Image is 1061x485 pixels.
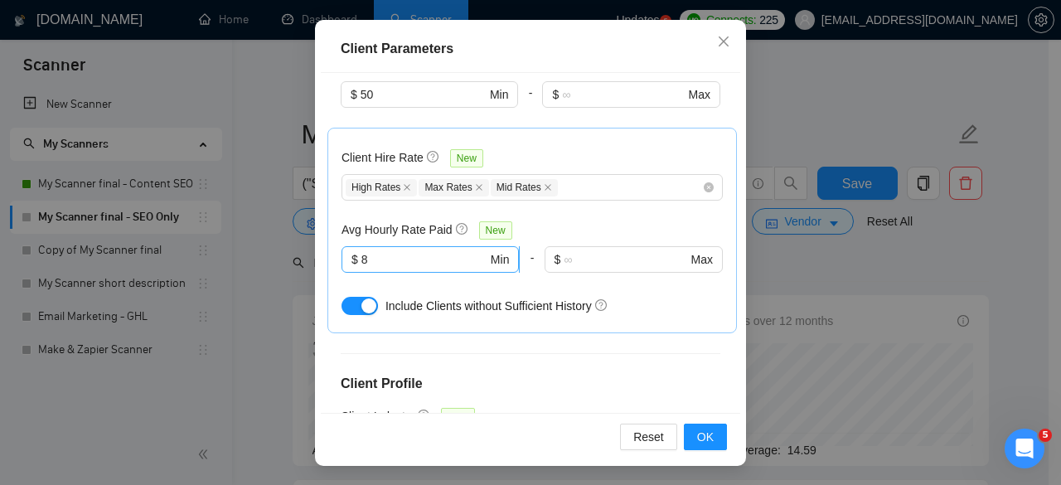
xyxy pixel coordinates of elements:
span: 5 [1039,429,1052,442]
span: question-circle [427,150,440,163]
span: close [475,183,483,192]
iframe: Intercom live chat [1005,429,1044,468]
span: close [717,35,730,48]
span: Min [491,250,510,269]
span: New [441,408,474,426]
span: question-circle [595,298,608,312]
span: $ [552,85,559,104]
span: Max [689,85,710,104]
button: OK [684,424,727,450]
input: ∞ [564,250,687,269]
button: Close [701,20,746,65]
span: Max [691,250,713,269]
div: - [518,81,542,128]
span: Include Clients without Sufficient History [385,299,592,313]
span: Max Rates [419,179,488,196]
button: Reset [620,424,677,450]
input: ∞ [562,85,685,104]
span: close [403,183,411,192]
div: Client Parameters [341,39,720,59]
h5: Avg Hourly Rate Paid [342,221,453,239]
h5: Client Industry [341,407,414,425]
span: $ [351,85,357,104]
div: - [520,246,544,293]
span: Reset [633,428,664,446]
h5: Client Hire Rate [342,148,424,167]
span: Mid Rates [491,179,558,196]
span: High Rates [346,179,417,196]
input: 0 [361,85,487,104]
span: Min [490,85,509,104]
span: question-circle [418,409,431,422]
span: question-circle [456,222,469,235]
span: close-circle [704,182,714,192]
span: $ [555,250,561,269]
input: 0 [361,250,487,269]
span: New [450,149,483,167]
span: close [544,183,552,192]
span: New [479,221,512,240]
h4: Client Profile [341,374,720,394]
span: $ [351,250,358,269]
span: OK [697,428,714,446]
